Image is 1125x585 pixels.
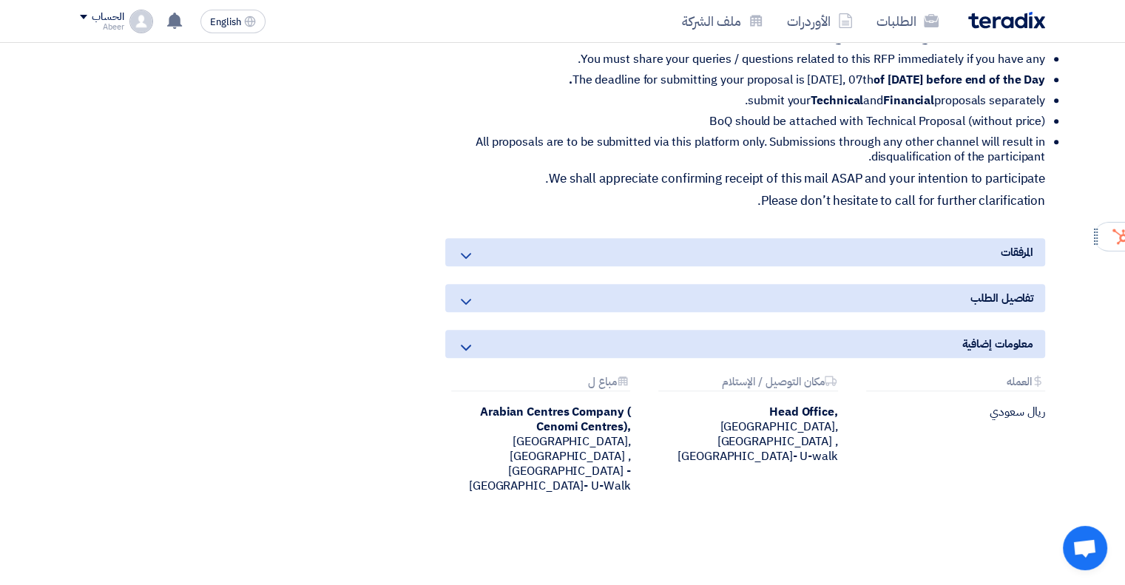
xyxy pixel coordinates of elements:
[457,93,1045,108] li: submit your and proposals separately.
[658,376,837,391] div: مكان التوصيل / الإستلام
[480,403,631,436] b: Arabian Centres Company ( Cenomi Centres),
[457,72,1045,87] li: The deadline for submitting your proposal is [DATE], 07th
[866,376,1045,391] div: العمله
[210,17,241,27] span: English
[451,376,630,391] div: مباع ل
[775,4,865,38] a: الأوردرات
[811,92,863,109] strong: Technical
[865,4,950,38] a: الطلبات
[200,10,266,33] button: English
[883,92,934,109] strong: Financial
[457,114,1045,129] li: BoQ should be attached with Technical Proposal (without price)
[457,52,1045,67] li: You must share your queries / questions related to this RFP immediately if you have any.
[445,405,630,493] div: [GEOGRAPHIC_DATA], [GEOGRAPHIC_DATA] ,[GEOGRAPHIC_DATA] - [GEOGRAPHIC_DATA]- U-Walk
[970,290,1033,306] span: تفاصيل الطلب
[1063,526,1107,570] a: Open chat
[445,194,1045,209] p: Please don’t hesitate to call for further clarification.
[962,336,1033,352] span: معلومات إضافية
[968,12,1045,29] img: Teradix logo
[1001,244,1033,260] span: المرفقات
[80,23,124,31] div: Abeer
[569,71,1045,89] strong: of [DATE] before end of the Day.
[92,11,124,24] div: الحساب
[457,31,1045,46] li: A confirmation email for receiving the RFP Package must be sent [DATE].
[457,135,1045,164] li: All proposals are to be submitted via this platform only. Submissions through any other channel w...
[652,405,837,464] div: [GEOGRAPHIC_DATA], [GEOGRAPHIC_DATA] ,[GEOGRAPHIC_DATA]- U-walk
[860,405,1045,419] div: ريال سعودي
[445,172,1045,186] p: We shall appreciate confirming receipt of this mail ASAP and your intention to participate.
[129,10,153,33] img: profile_test.png
[769,403,838,421] b: Head Office,
[670,4,775,38] a: ملف الشركة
